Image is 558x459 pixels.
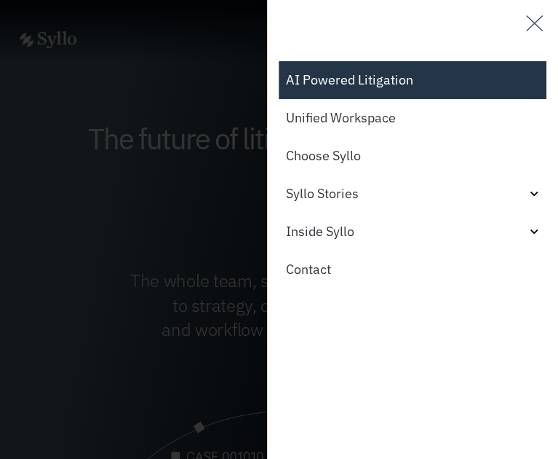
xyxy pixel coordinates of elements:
[279,213,546,251] a: Inside Syllo
[279,251,546,289] a: Contact
[279,137,546,175] a: Choose Syllo
[279,175,546,213] a: Syllo Stories
[279,61,546,99] a: AI Powered Litigation
[279,99,546,137] a: Unified Workspace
